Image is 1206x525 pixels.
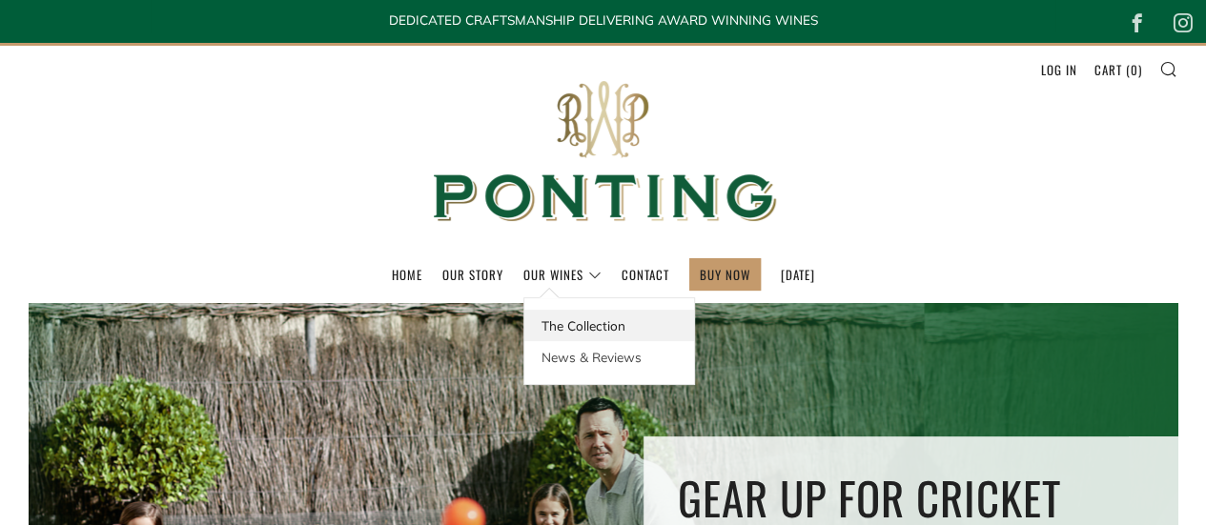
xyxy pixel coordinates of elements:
a: [DATE] [781,259,815,290]
span: 0 [1131,60,1138,79]
a: Log in [1041,54,1077,85]
a: Our Wines [523,259,602,290]
a: BUY NOW [700,259,750,290]
img: Ponting Wines [413,46,794,258]
a: Our Story [442,259,503,290]
a: Contact [622,259,669,290]
a: News & Reviews [524,341,694,373]
a: The Collection [524,310,694,341]
a: Cart (0) [1094,54,1142,85]
a: Home [392,259,422,290]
